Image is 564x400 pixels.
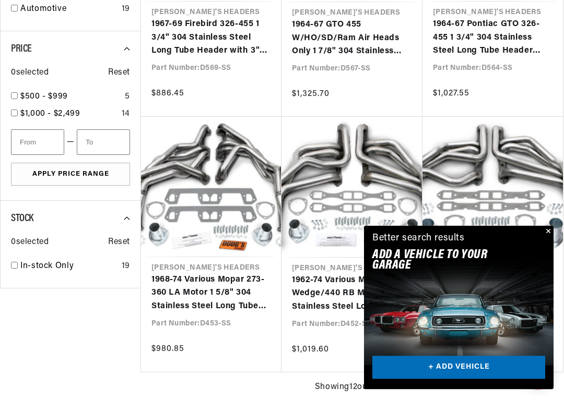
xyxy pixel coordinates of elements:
input: From [11,130,64,155]
h2: Add A VEHICLE to your garage [372,250,519,271]
span: Price [11,44,32,55]
button: Close [541,226,554,238]
span: Reset [108,67,130,80]
span: 0 selected [11,67,49,80]
button: Apply Price Range [11,163,130,187]
a: + ADD VEHICLE [372,356,545,380]
a: 1964-67 Pontiac GTO 326-455 1 3/4" 304 Stainless Steel Long Tube Header with 3" Collector [433,18,553,58]
span: — [67,136,75,150]
div: 19 [122,260,130,274]
a: Automotive [20,3,118,17]
a: 1962-74 Various Mopar 426 Wedge/440 RB Motor 2" 304 Stainless Steel Long Tube Header with 3 1/2" ... [292,274,412,314]
a: 1964-67 GTO 455 W/HO/SD/Ram Air Heads Only 1 7/8" 304 Stainless Steel Long Tube Header with 3 1/2... [292,19,412,59]
span: Reset [108,236,130,250]
div: 14 [122,108,130,122]
span: Showing 12 out of 19 [315,381,389,395]
span: Stock [11,214,33,224]
span: $1,000 - $2,499 [20,110,80,118]
div: Better search results [372,231,465,246]
div: 19 [122,3,130,17]
a: In-stock Only [20,260,118,274]
a: 1967-69 Firebird 326-455 1 3/4" 304 Stainless Steel Long Tube Header with 3" Collector [151,18,271,58]
a: 1968-74 Various Mopar 273-360 LA Motor 1 5/8" 304 Stainless Steel Long Tube Header 3" Collector [151,274,271,314]
div: 5 [125,91,130,104]
span: 0 selected [11,236,49,250]
span: $500 - $999 [20,93,68,101]
input: To [77,130,130,155]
